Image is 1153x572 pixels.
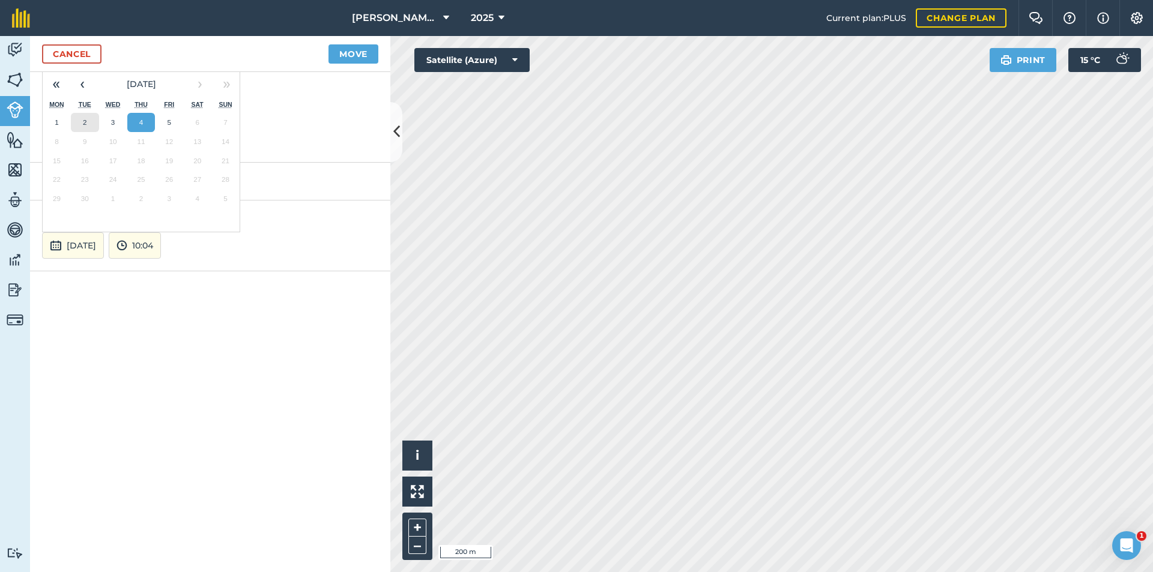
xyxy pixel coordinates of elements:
abbr: September 16, 2025 [81,157,89,164]
span: 2025 [471,11,494,25]
abbr: September 14, 2025 [222,137,229,145]
img: svg+xml;base64,PD94bWwgdmVyc2lvbj0iMS4wIiBlbmNvZGluZz0idXRmLTgiPz4KPCEtLSBHZW5lcmF0b3I6IEFkb2JlIE... [50,238,62,253]
button: September 8, 2025 [43,132,71,151]
abbr: September 30, 2025 [81,194,89,202]
button: – [408,537,426,554]
span: Current plan : PLUS [826,11,906,25]
abbr: October 2, 2025 [139,194,143,202]
a: Cancel [42,44,101,64]
img: A question mark icon [1062,12,1077,24]
span: [DATE] [127,79,156,89]
button: ‹ [69,71,95,97]
button: September 17, 2025 [99,151,127,170]
abbr: September 17, 2025 [109,157,117,164]
img: svg+xml;base64,PD94bWwgdmVyc2lvbj0iMS4wIiBlbmNvZGluZz0idXRmLTgiPz4KPCEtLSBHZW5lcmF0b3I6IEFkb2JlIE... [7,281,23,299]
img: svg+xml;base64,PD94bWwgdmVyc2lvbj0iMS4wIiBlbmNvZGluZz0idXRmLTgiPz4KPCEtLSBHZW5lcmF0b3I6IEFkb2JlIE... [7,312,23,328]
abbr: September 25, 2025 [137,175,145,183]
button: September 7, 2025 [211,113,240,132]
button: Move [328,44,378,64]
button: September 16, 2025 [71,151,99,170]
abbr: Monday [49,101,64,108]
img: fieldmargin Logo [12,8,30,28]
span: 1 [1137,531,1146,541]
abbr: September 27, 2025 [193,175,201,183]
img: Four arrows, one pointing top left, one top right, one bottom right and the last bottom left [411,485,424,498]
button: September 15, 2025 [43,151,71,170]
abbr: September 26, 2025 [165,175,173,183]
img: svg+xml;base64,PD94bWwgdmVyc2lvbj0iMS4wIiBlbmNvZGluZz0idXRmLTgiPz4KPCEtLSBHZW5lcmF0b3I6IEFkb2JlIE... [7,221,23,239]
button: October 5, 2025 [211,189,240,208]
abbr: September 21, 2025 [222,157,229,164]
abbr: September 15, 2025 [53,157,61,164]
button: Print [990,48,1057,72]
button: September 22, 2025 [43,170,71,189]
img: svg+xml;base64,PHN2ZyB4bWxucz0iaHR0cDovL3d3dy53My5vcmcvMjAwMC9zdmciIHdpZHRoPSI1NiIgaGVpZ2h0PSI2MC... [7,71,23,89]
button: September 30, 2025 [71,189,99,208]
img: svg+xml;base64,PHN2ZyB4bWxucz0iaHR0cDovL3d3dy53My5vcmcvMjAwMC9zdmciIHdpZHRoPSI1NiIgaGVpZ2h0PSI2MC... [7,131,23,149]
img: svg+xml;base64,PD94bWwgdmVyc2lvbj0iMS4wIiBlbmNvZGluZz0idXRmLTgiPz4KPCEtLSBHZW5lcmF0b3I6IEFkb2JlIE... [117,238,127,253]
button: i [402,441,432,471]
img: svg+xml;base64,PHN2ZyB4bWxucz0iaHR0cDovL3d3dy53My5vcmcvMjAwMC9zdmciIHdpZHRoPSI1NiIgaGVpZ2h0PSI2MC... [7,161,23,179]
img: svg+xml;base64,PD94bWwgdmVyc2lvbj0iMS4wIiBlbmNvZGluZz0idXRmLTgiPz4KPCEtLSBHZW5lcmF0b3I6IEFkb2JlIE... [7,41,23,59]
img: svg+xml;base64,PD94bWwgdmVyc2lvbj0iMS4wIiBlbmNvZGluZz0idXRmLTgiPz4KPCEtLSBHZW5lcmF0b3I6IEFkb2JlIE... [7,101,23,118]
abbr: September 29, 2025 [53,194,61,202]
abbr: Wednesday [106,101,121,108]
button: September 25, 2025 [127,170,156,189]
span: i [416,448,419,463]
span: 15 ° C [1080,48,1100,72]
abbr: October 4, 2025 [195,194,199,202]
button: September 4, 2025 [127,113,156,132]
img: svg+xml;base64,PD94bWwgdmVyc2lvbj0iMS4wIiBlbmNvZGluZz0idXRmLTgiPz4KPCEtLSBHZW5lcmF0b3I6IEFkb2JlIE... [1110,48,1134,72]
button: « [43,71,69,97]
abbr: September 13, 2025 [193,137,201,145]
abbr: Sunday [219,101,232,108]
img: svg+xml;base64,PD94bWwgdmVyc2lvbj0iMS4wIiBlbmNvZGluZz0idXRmLTgiPz4KPCEtLSBHZW5lcmF0b3I6IEFkb2JlIE... [7,547,23,559]
button: September 3, 2025 [99,113,127,132]
abbr: September 2, 2025 [83,118,86,126]
button: October 1, 2025 [99,189,127,208]
button: 10:04 [109,232,161,259]
button: [DATE] [95,71,187,97]
button: › [187,71,213,97]
abbr: September 28, 2025 [222,175,229,183]
button: September 5, 2025 [155,113,183,132]
div: 60 [30,163,390,200]
button: September 26, 2025 [155,170,183,189]
button: + [408,519,426,537]
button: September 12, 2025 [155,132,183,151]
img: svg+xml;base64,PD94bWwgdmVyc2lvbj0iMS4wIiBlbmNvZGluZz0idXRmLTgiPz4KPCEtLSBHZW5lcmF0b3I6IEFkb2JlIE... [7,191,23,209]
button: September 24, 2025 [99,170,127,189]
iframe: Intercom live chat [1112,531,1141,560]
abbr: Thursday [135,101,148,108]
span: [PERSON_NAME] Cross [352,11,438,25]
abbr: Friday [164,101,174,108]
button: [DATE] [42,232,104,259]
button: September 10, 2025 [99,132,127,151]
abbr: October 1, 2025 [111,194,115,202]
abbr: September 11, 2025 [137,137,145,145]
abbr: September 5, 2025 [168,118,171,126]
button: September 2, 2025 [71,113,99,132]
abbr: Saturday [192,101,204,108]
button: September 6, 2025 [183,113,211,132]
abbr: September 4, 2025 [139,118,143,126]
abbr: September 20, 2025 [193,157,201,164]
abbr: Tuesday [79,101,91,108]
button: » [213,71,240,97]
img: A cog icon [1130,12,1144,24]
img: svg+xml;base64,PHN2ZyB4bWxucz0iaHR0cDovL3d3dy53My5vcmcvMjAwMC9zdmciIHdpZHRoPSIxNyIgaGVpZ2h0PSIxNy... [1097,11,1109,25]
abbr: September 3, 2025 [111,118,115,126]
button: October 3, 2025 [155,189,183,208]
button: September 23, 2025 [71,170,99,189]
img: svg+xml;base64,PD94bWwgdmVyc2lvbj0iMS4wIiBlbmNvZGluZz0idXRmLTgiPz4KPCEtLSBHZW5lcmF0b3I6IEFkb2JlIE... [7,251,23,269]
button: Satellite (Azure) [414,48,530,72]
button: September 14, 2025 [211,132,240,151]
abbr: September 10, 2025 [109,137,117,145]
button: October 4, 2025 [183,189,211,208]
abbr: September 7, 2025 [223,118,227,126]
a: Change plan [916,8,1006,28]
img: Two speech bubbles overlapping with the left bubble in the forefront [1029,12,1043,24]
abbr: September 22, 2025 [53,175,61,183]
abbr: September 23, 2025 [81,175,89,183]
button: September 29, 2025 [43,189,71,208]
